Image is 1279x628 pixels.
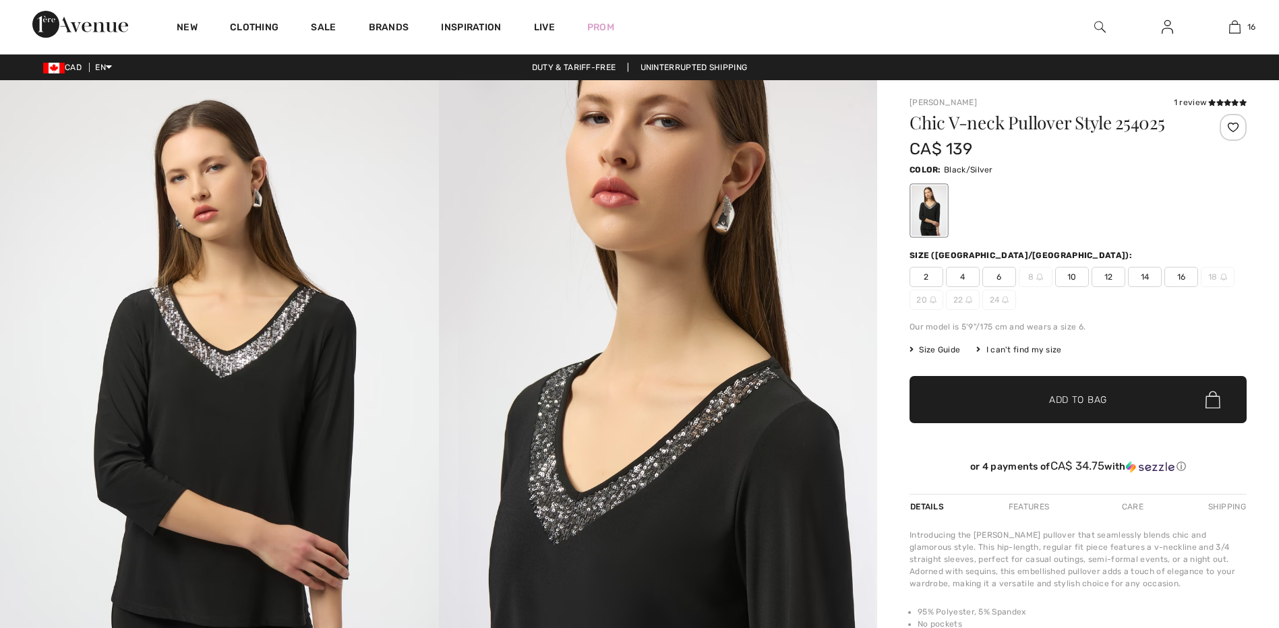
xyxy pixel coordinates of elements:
span: Size Guide [910,344,960,356]
span: 16 [1247,21,1256,33]
img: ring-m.svg [965,296,972,303]
a: Sale [311,22,336,36]
img: 1ère Avenue [32,11,128,38]
a: 16 [1201,19,1268,35]
img: ring-m.svg [1220,274,1227,280]
span: Color: [910,165,941,175]
img: ring-m.svg [1036,274,1043,280]
img: Sezzle [1126,461,1174,473]
div: 1 review [1174,96,1247,108]
li: 95% Polyester, 5% Spandex [918,606,1247,618]
img: My Bag [1229,19,1241,35]
span: 16 [1164,267,1198,287]
span: 10 [1055,267,1089,287]
span: 14 [1128,267,1162,287]
div: Size ([GEOGRAPHIC_DATA]/[GEOGRAPHIC_DATA]): [910,249,1135,261]
div: Shipping [1205,495,1247,519]
button: Add to Bag [910,376,1247,423]
span: 18 [1201,267,1235,287]
img: Bag.svg [1206,391,1220,408]
span: 20 [910,290,943,310]
h1: Chic V-neck Pullover Style 254025 [910,114,1191,131]
img: ring-m.svg [930,296,936,303]
div: I can't find my size [976,344,1061,356]
div: Care [1110,495,1155,519]
a: Prom [587,20,614,34]
div: Black/Silver [912,185,947,236]
div: or 4 payments ofCA$ 34.75withSezzle Click to learn more about Sezzle [910,460,1247,478]
img: search the website [1094,19,1106,35]
div: Our model is 5'9"/175 cm and wears a size 6. [910,321,1247,333]
span: 24 [982,290,1016,310]
a: Sign In [1151,19,1184,36]
span: Black/Silver [944,165,993,175]
img: My Info [1162,19,1173,35]
div: Features [997,495,1061,519]
span: CA$ 139 [910,139,972,158]
a: Brands [369,22,409,36]
span: Inspiration [441,22,501,36]
a: [PERSON_NAME] [910,98,977,107]
span: 6 [982,267,1016,287]
span: EN [95,63,112,72]
img: Canadian Dollar [43,63,65,73]
a: New [177,22,198,36]
a: Clothing [230,22,278,36]
span: CAD [43,63,87,72]
div: Details [910,495,947,519]
span: Add to Bag [1049,393,1107,407]
span: 22 [946,290,980,310]
a: Live [534,20,555,34]
span: 2 [910,267,943,287]
div: Introducing the [PERSON_NAME] pullover that seamlessly blends chic and glamorous style. This hip-... [910,529,1247,590]
div: or 4 payments of with [910,460,1247,473]
span: 12 [1092,267,1125,287]
span: 4 [946,267,980,287]
span: 8 [1019,267,1052,287]
img: ring-m.svg [1002,296,1009,303]
span: CA$ 34.75 [1050,459,1105,472]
